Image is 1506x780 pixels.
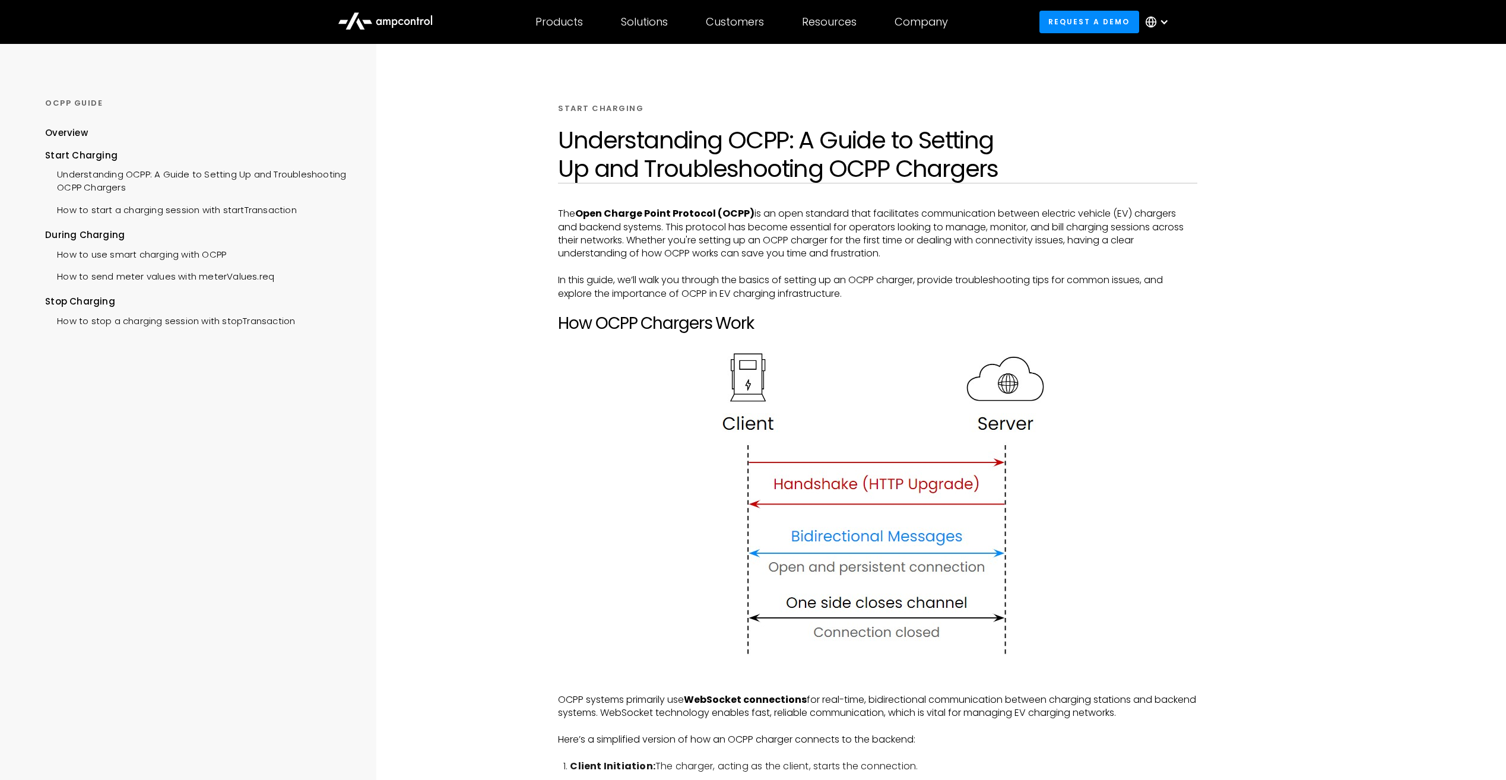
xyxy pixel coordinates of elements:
[558,207,1197,261] p: The is an open standard that facilitates communication between electric vehicle (EV) chargers and...
[1039,11,1139,33] a: Request a demo
[45,126,88,139] div: Overview
[558,720,1197,733] p: ‍
[802,15,857,28] div: Resources
[558,693,1197,720] p: OCPP systems primarily use for real-time, bidirectional communication between charging stations a...
[558,313,1197,334] h2: How OCPP Chargers Work
[570,760,1197,773] li: The charger, acting as the client, starts the connection.
[45,149,346,162] div: Start Charging
[621,15,668,28] div: Solutions
[570,759,655,773] strong: Client Initiation:
[558,733,1197,746] p: Here’s a simplified version of how an OCPP charger connects to the backend:
[558,334,1197,347] p: ‍
[45,198,297,220] a: How to start a charging session with startTransaction
[558,746,1197,759] p: ‍
[45,229,346,242] div: During Charging
[558,261,1197,274] p: ‍
[45,295,346,308] div: Stop Charging
[895,15,948,28] div: Company
[684,693,807,706] strong: WebSocket connections
[706,15,764,28] div: Customers
[45,264,274,286] a: How to send meter values with meterValues.req
[558,680,1197,693] p: ‍
[558,274,1197,300] p: In this guide, we’ll walk you through the basics of setting up an OCPP charger, provide troublesh...
[535,15,583,28] div: Products
[703,347,1052,674] img: How websocket for EV chargers work
[45,242,226,264] a: How to use smart charging with OCPP
[45,126,88,148] a: Overview
[575,207,754,220] strong: Open Charge Point Protocol (OCPP)
[558,126,1197,183] h1: Understanding OCPP: A Guide to Setting Up and Troubleshooting OCPP Chargers
[558,103,643,114] div: START CHARGING
[45,309,295,331] a: How to stop a charging session with stopTransaction
[45,98,346,109] div: OCPP GUIDE
[45,162,346,198] a: Understanding OCPP: A Guide to Setting Up and Troubleshooting OCPP Chargers
[558,300,1197,313] p: ‍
